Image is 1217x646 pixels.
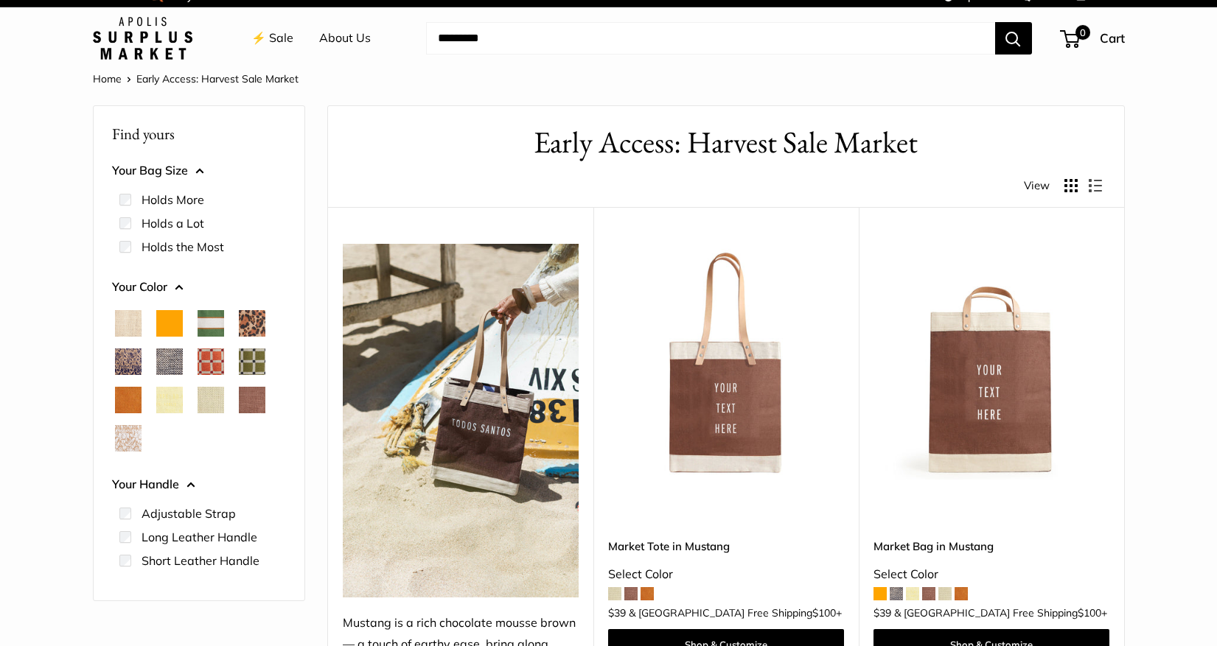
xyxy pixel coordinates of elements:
label: Holds More [142,191,204,208]
button: Cheetah [239,310,265,337]
button: Mustang [239,387,265,413]
button: Blue Porcelain [115,348,142,375]
span: Early Access: Harvest Sale Market [136,72,299,85]
a: Market Tote in Mustang [608,538,844,555]
a: Market Bag in Mustang [873,538,1109,555]
span: & [GEOGRAPHIC_DATA] Free Shipping + [629,608,842,618]
a: 0 Cart [1061,27,1125,50]
input: Search... [426,22,995,55]
label: Holds a Lot [142,214,204,232]
h1: Early Access: Harvest Sale Market [350,121,1102,164]
span: Cart [1100,30,1125,46]
button: Display products as grid [1064,179,1078,192]
span: & [GEOGRAPHIC_DATA] Free Shipping + [894,608,1107,618]
button: Cognac [115,387,142,413]
button: Search [995,22,1032,55]
span: $100 [812,606,836,619]
span: $39 [608,606,626,619]
span: $100 [1078,606,1101,619]
label: Short Leather Handle [142,552,259,569]
nav: Breadcrumb [93,69,299,88]
button: Display products as list [1089,179,1102,192]
div: Select Color [873,564,1109,586]
button: Court Green [198,310,224,337]
button: Chenille Window Sage [239,348,265,375]
button: Your Handle [112,474,286,496]
img: Apolis: Surplus Market [93,17,192,60]
span: View [1024,175,1050,196]
button: Your Color [112,276,286,298]
button: Daisy [156,387,183,413]
p: Find yours [112,119,286,148]
a: Market Bag in MustangMarket Bag in Mustang [873,244,1109,480]
img: Mustang is a rich chocolate mousse brown — a touch of earthy ease, bring along during slow mornin... [343,244,579,597]
button: White Porcelain [115,425,142,452]
a: Home [93,72,122,85]
button: Chambray [156,348,183,375]
img: Market Bag in Mustang [873,244,1109,480]
a: About Us [319,27,371,49]
div: Select Color [608,564,844,586]
label: Holds the Most [142,238,224,256]
button: Orange [156,310,183,337]
a: Market Tote in MustangMarket Tote in Mustang [608,244,844,480]
img: Market Tote in Mustang [608,244,844,480]
span: $39 [873,606,891,619]
button: Natural [115,310,142,337]
label: Long Leather Handle [142,528,257,546]
button: Chenille Window Brick [198,348,224,375]
a: ⚡️ Sale [251,27,293,49]
button: Your Bag Size [112,160,286,182]
label: Adjustable Strap [142,505,236,522]
button: Mint Sorbet [198,387,224,413]
span: 0 [1075,25,1089,40]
